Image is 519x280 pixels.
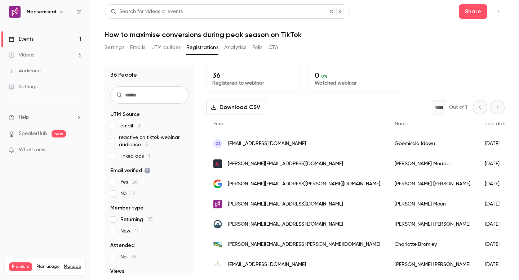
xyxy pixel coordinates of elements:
[151,42,181,53] button: UTM builder
[228,180,380,188] span: [PERSON_NAME][EMAIL_ADDRESS][PERSON_NAME][DOMAIN_NAME]
[131,254,136,259] span: 36
[213,121,226,126] span: Email
[212,71,294,80] p: 36
[269,42,278,53] button: CTA
[110,167,151,174] span: Email verified
[110,268,124,275] span: Views
[186,42,218,53] button: Registrations
[110,204,143,212] span: Member type
[110,242,134,249] span: Attended
[228,221,343,228] span: [PERSON_NAME][EMAIL_ADDRESS][DOMAIN_NAME]
[395,121,408,126] span: Name
[478,254,514,275] div: [DATE]
[459,4,487,19] button: Share
[9,6,21,18] img: Nonsensical
[387,134,478,154] div: Gbemisola Idowu
[224,42,247,53] button: Analytics
[478,154,514,174] div: [DATE]
[213,240,222,249] img: biggreencoach.co.uk
[478,134,514,154] div: [DATE]
[9,67,41,74] div: Audience
[145,142,148,147] span: 3
[206,100,266,114] button: Download CSV
[120,227,138,235] span: New
[73,147,81,153] iframe: Noticeable Trigger
[387,214,478,234] div: [PERSON_NAME] [PERSON_NAME]
[19,130,47,137] a: SpeakerHub
[135,229,138,234] span: 11
[212,80,294,87] p: Registered to webinar
[315,71,396,80] p: 0
[105,30,505,39] h1: How to maximise conversions during peak season on TikTok
[120,179,138,186] span: Yes
[228,140,306,148] span: [EMAIL_ADDRESS][DOMAIN_NAME]
[9,83,37,90] div: Settings
[228,200,343,208] span: [PERSON_NAME][EMAIL_ADDRESS][DOMAIN_NAME]
[387,254,478,275] div: [PERSON_NAME] [PERSON_NAME]
[120,253,136,261] span: No
[387,194,478,214] div: [PERSON_NAME] Moon
[252,42,263,53] button: Polls
[110,111,140,118] span: UTM Source
[105,42,124,53] button: Settings
[120,122,142,130] span: email
[120,153,150,160] span: linked ads
[213,159,222,168] img: wearesns.com
[131,191,135,196] span: 12
[387,154,478,174] div: [PERSON_NAME] Muddel
[478,214,514,234] div: [DATE]
[216,140,220,147] span: GI
[478,194,514,214] div: [DATE]
[119,134,189,148] span: reactive on tiktok webinar audience
[19,114,29,121] span: Help
[9,36,34,43] div: Events
[137,123,142,128] span: 31
[132,180,138,185] span: 24
[315,80,396,87] p: Watched webinar
[387,234,478,254] div: Charlotte Bromley
[478,234,514,254] div: [DATE]
[9,262,32,271] span: Premium
[387,174,478,194] div: [PERSON_NAME] [PERSON_NAME]
[36,264,59,270] span: Plan usage
[449,104,467,111] p: Out of 1
[64,264,81,270] a: Manage
[228,241,380,248] span: [PERSON_NAME][EMAIL_ADDRESS][PERSON_NAME][DOMAIN_NAME]
[228,160,343,168] span: [PERSON_NAME][EMAIL_ADDRESS][DOMAIN_NAME]
[485,121,507,126] span: Join date
[130,42,145,53] button: Emails
[147,217,153,222] span: 25
[52,130,66,137] span: new
[9,51,34,59] div: Videos
[110,71,137,79] h1: 36 People
[111,8,183,15] div: Search for videos or events
[148,154,150,159] span: 1
[120,190,135,197] span: No
[213,220,222,229] img: npkmedia.co.uk
[9,114,81,121] li: help-dropdown-opener
[213,200,222,208] img: nonsensical.agency
[478,174,514,194] div: [DATE]
[321,74,328,79] span: 0 %
[19,146,46,154] span: What's new
[213,180,222,189] img: googlemail.com
[213,260,222,269] img: oldthorns.com
[120,216,153,223] span: Returning
[228,261,306,268] span: [EMAIL_ADDRESS][DOMAIN_NAME]
[27,8,56,15] h6: Nonsensical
